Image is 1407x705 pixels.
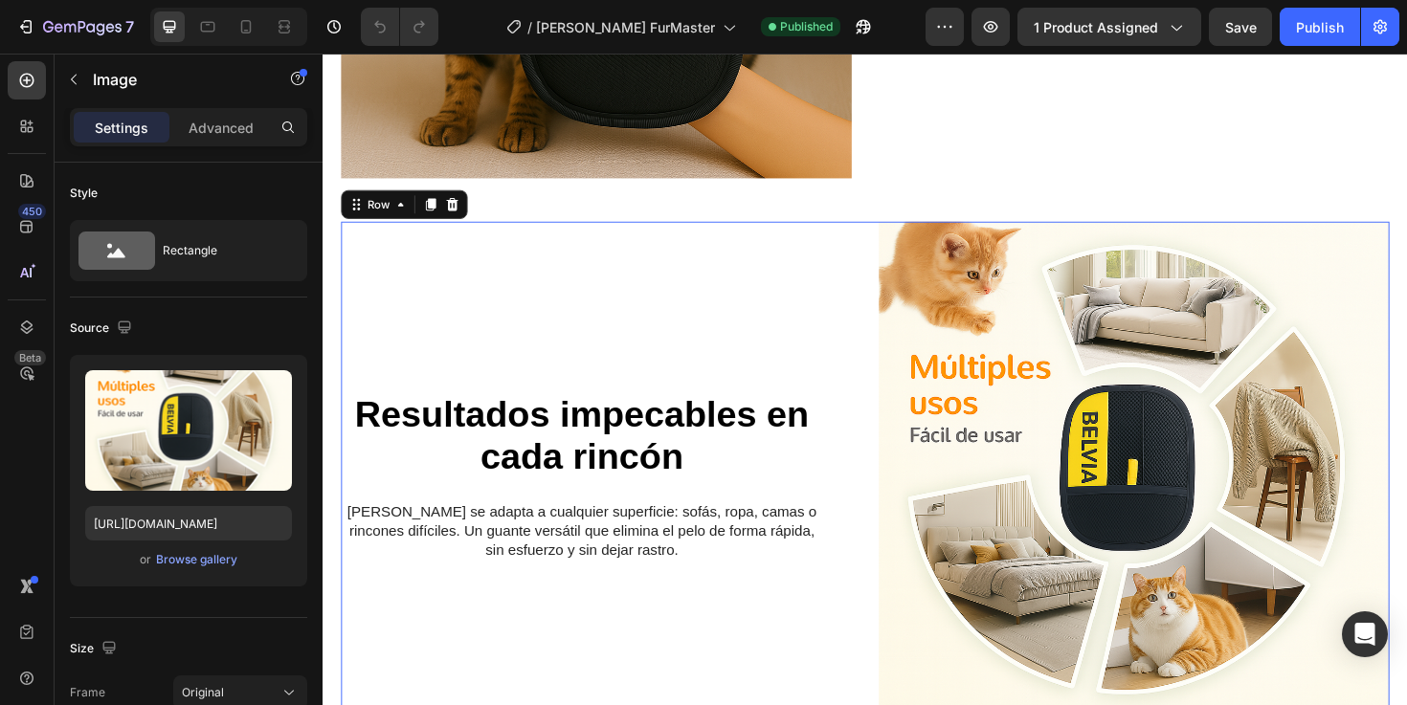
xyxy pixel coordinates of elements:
[70,684,105,701] label: Frame
[8,8,143,46] button: 7
[1209,8,1272,46] button: Save
[527,17,532,37] span: /
[95,118,148,138] p: Settings
[323,54,1407,705] iframe: Design area
[18,204,46,219] div: 450
[70,185,98,202] div: Style
[1034,17,1158,37] span: 1 product assigned
[361,8,438,46] div: Undo/Redo
[93,68,256,91] p: Image
[1017,8,1201,46] button: 1 product assigned
[163,229,279,273] div: Rectangle
[1296,17,1344,37] div: Publish
[536,17,715,37] span: [PERSON_NAME] FurMaster
[1280,8,1360,46] button: Publish
[14,350,46,365] div: Beta
[182,684,224,701] span: Original
[155,550,238,569] button: Browse gallery
[1342,611,1388,657] div: Open Intercom Messenger
[189,118,254,138] p: Advanced
[70,636,121,662] div: Size
[780,18,833,35] span: Published
[125,15,134,38] p: 7
[43,151,75,168] div: Row
[140,548,151,571] span: or
[1225,19,1257,35] span: Save
[85,506,292,540] input: https://example.com/image.jpg
[156,551,237,568] div: Browse gallery
[85,370,292,491] img: preview-image
[70,316,136,341] div: Source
